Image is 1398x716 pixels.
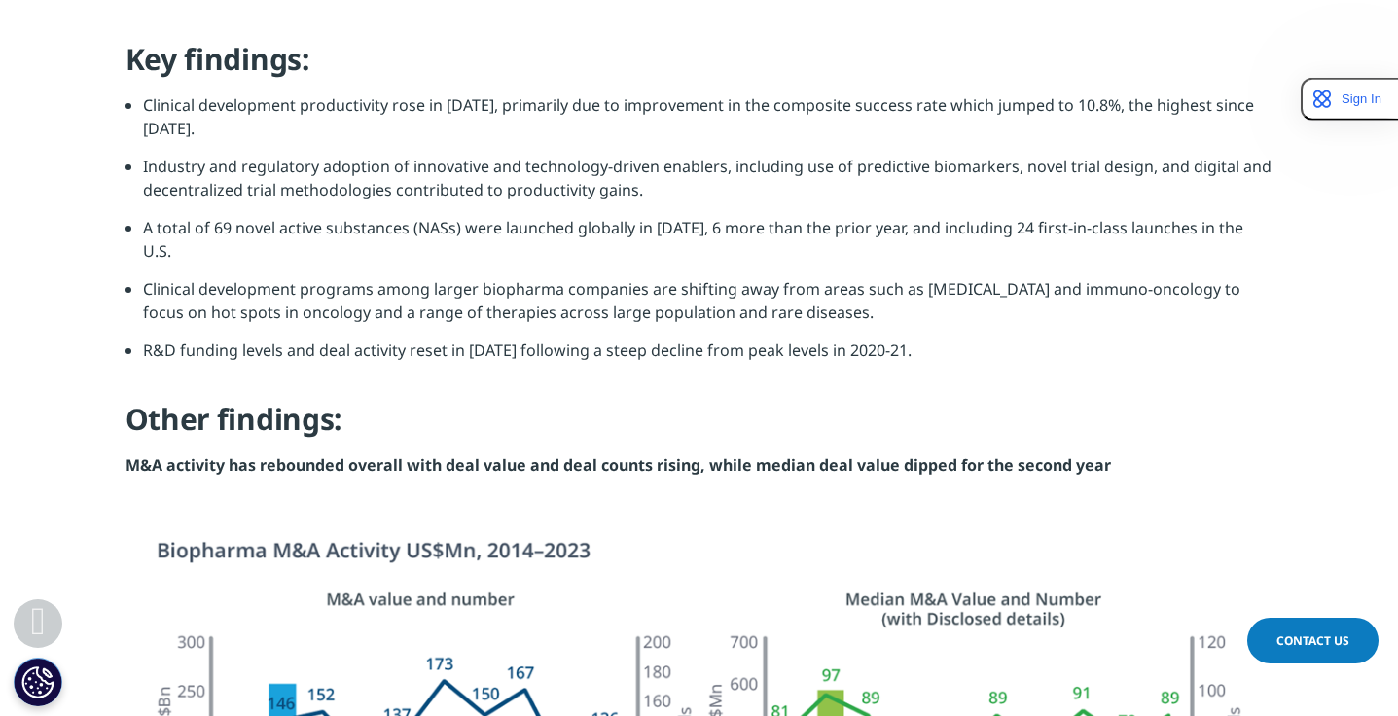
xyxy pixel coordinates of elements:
strong: M&A activity has rebounded overall with deal value and deal counts rising, while median deal valu... [125,454,1111,476]
li: Clinical development programs among larger biopharma companies are shifting away from areas such ... [143,277,1273,339]
li: R&D funding levels and deal activity reset in [DATE] following a steep decline from peak levels i... [143,339,1273,376]
span: Contact Us [1276,632,1349,649]
li: Clinical development productivity rose in [DATE], primarily due to improvement in the composite s... [143,93,1273,155]
h4: Key findings: [125,40,1273,93]
button: Cookies Settings [14,658,62,706]
li: Industry and regulatory adoption of innovative and technology-driven enablers, including use of p... [143,155,1273,216]
a: Contact Us [1247,618,1379,663]
li: A total of 69 novel active substances (NASs) were launched globally in [DATE], 6 more than the pr... [143,216,1273,277]
h4: Other findings: [125,400,1273,453]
